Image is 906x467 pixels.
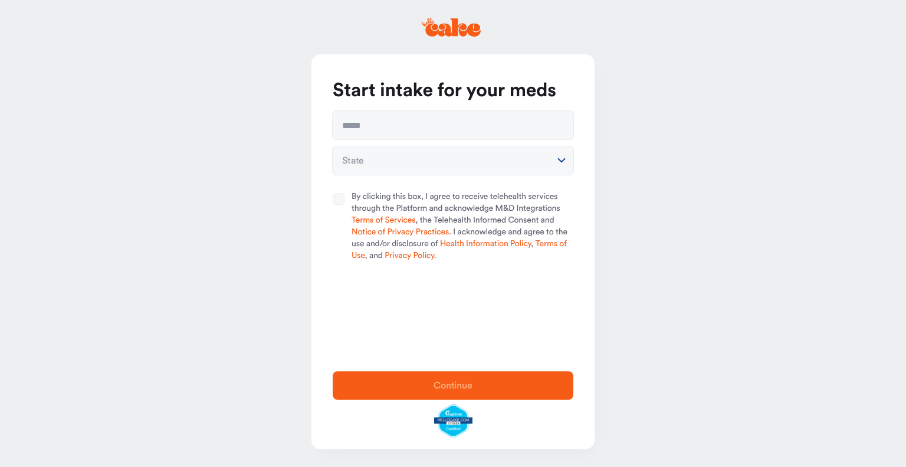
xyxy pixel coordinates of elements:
span: By clicking this box, I agree to receive telehealth services through the Platform and acknowledge... [352,191,573,262]
button: By clicking this box, I agree to receive telehealth services through the Platform and acknowledge... [333,193,344,205]
a: Terms of Services [352,216,415,224]
a: Privacy Policy [385,252,434,260]
span: Continue [434,381,472,390]
a: Notice of Privacy Practices [352,228,449,236]
img: legit-script-certified.png [434,404,472,437]
button: Continue [333,371,573,400]
h1: Start intake for your meds [333,79,573,103]
a: Health Information Policy [440,240,531,248]
a: Terms of Use [352,240,567,260]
